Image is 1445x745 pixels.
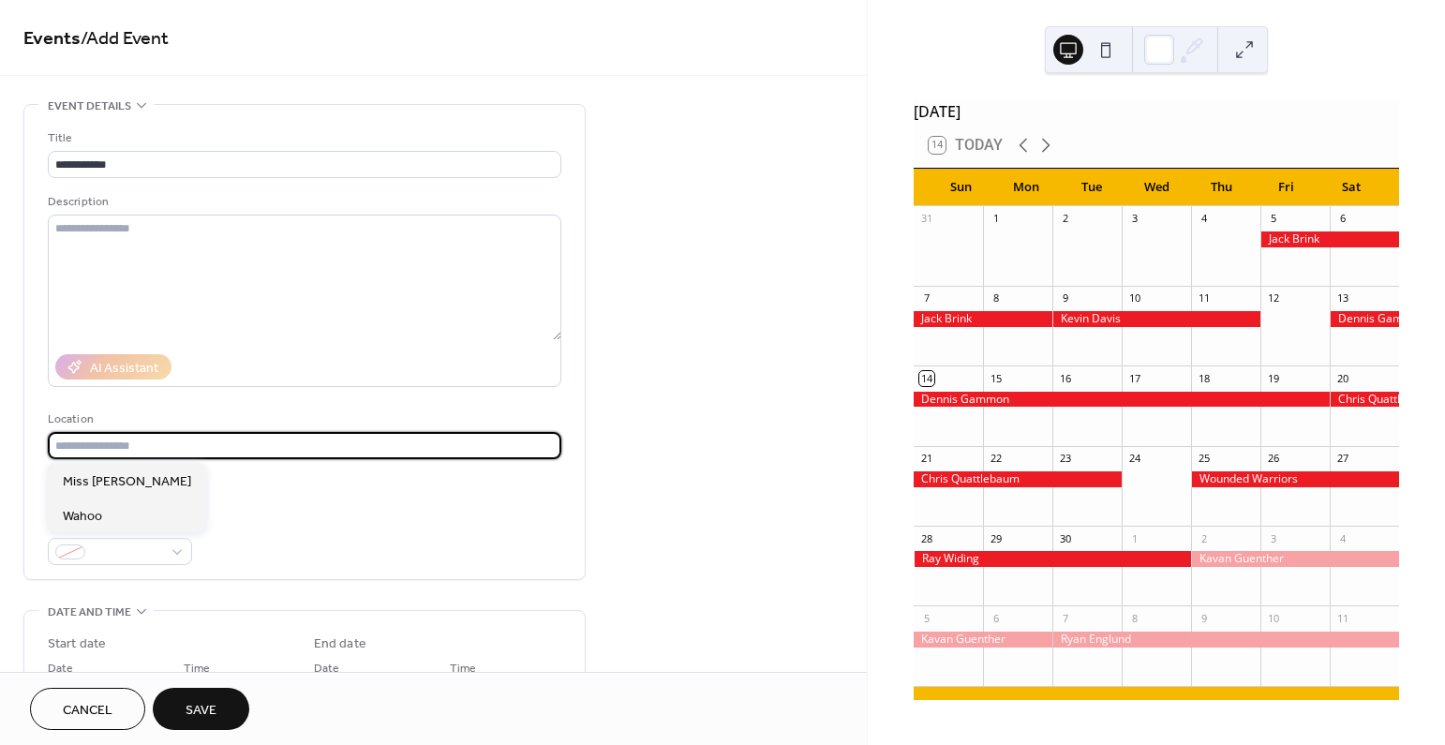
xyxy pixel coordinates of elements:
[919,531,933,545] div: 28
[1058,452,1072,466] div: 23
[1058,531,1072,545] div: 30
[1189,169,1254,206] div: Thu
[48,634,106,654] div: Start date
[1058,291,1072,305] div: 9
[1058,371,1072,385] div: 16
[1266,452,1280,466] div: 26
[1335,531,1349,545] div: 4
[1059,169,1124,206] div: Tue
[1260,231,1399,247] div: Jack Brink
[914,311,1052,327] div: Jack Brink
[1191,551,1399,567] div: Kavan Guenther
[1052,311,1260,327] div: Kevin Davis
[1058,611,1072,625] div: 7
[1197,611,1211,625] div: 9
[1197,531,1211,545] div: 2
[63,701,112,721] span: Cancel
[1254,169,1318,206] div: Fri
[1052,632,1399,648] div: Ryan Englund
[929,169,993,206] div: Sun
[914,100,1399,123] div: [DATE]
[919,611,933,625] div: 5
[1266,291,1280,305] div: 12
[48,603,131,622] span: Date and time
[914,632,1052,648] div: Kavan Guenther
[989,531,1003,545] div: 29
[1127,291,1141,305] div: 10
[919,291,933,305] div: 7
[1330,392,1399,408] div: Chris Quattlebaum
[1124,169,1188,206] div: Wed
[1197,291,1211,305] div: 11
[989,371,1003,385] div: 15
[1197,452,1211,466] div: 25
[989,452,1003,466] div: 22
[919,371,933,385] div: 14
[1330,311,1399,327] div: Dennis Gammon
[63,507,102,527] span: Wahoo
[1266,212,1280,226] div: 5
[1266,531,1280,545] div: 3
[994,169,1059,206] div: Mon
[153,688,249,730] button: Save
[314,634,366,654] div: End date
[186,701,216,721] span: Save
[63,472,191,492] span: Miss [PERSON_NAME]
[919,452,933,466] div: 21
[30,688,145,730] button: Cancel
[1058,212,1072,226] div: 2
[1191,471,1399,487] div: Wounded Warriors
[48,192,558,212] div: Description
[1127,212,1141,226] div: 3
[1335,611,1349,625] div: 11
[1127,611,1141,625] div: 8
[1335,452,1349,466] div: 27
[23,21,81,57] a: Events
[1127,371,1141,385] div: 17
[1197,371,1211,385] div: 18
[989,212,1003,226] div: 1
[48,97,131,116] span: Event details
[81,21,169,57] span: / Add Event
[989,291,1003,305] div: 8
[1335,371,1349,385] div: 20
[914,471,1122,487] div: Chris Quattlebaum
[1335,212,1349,226] div: 6
[450,659,476,678] span: Time
[48,410,558,429] div: Location
[48,515,188,535] div: Event color
[1127,452,1141,466] div: 24
[1127,531,1141,545] div: 1
[914,551,1191,567] div: Ray Widing
[1319,169,1384,206] div: Sat
[48,128,558,148] div: Title
[1335,291,1349,305] div: 13
[1197,212,1211,226] div: 4
[184,659,210,678] span: Time
[1266,611,1280,625] div: 10
[314,659,339,678] span: Date
[48,659,73,678] span: Date
[1266,371,1280,385] div: 19
[989,611,1003,625] div: 6
[919,212,933,226] div: 31
[914,392,1330,408] div: Dennis Gammon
